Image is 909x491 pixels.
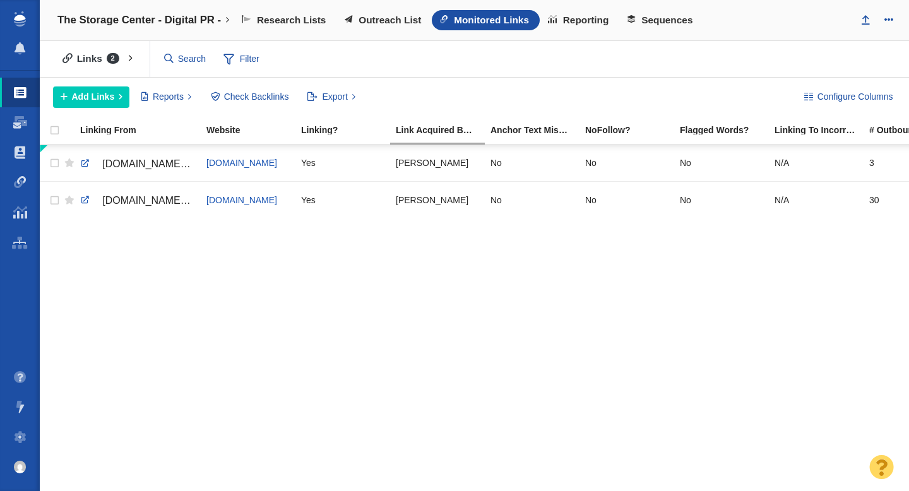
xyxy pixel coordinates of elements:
div: No [490,150,574,177]
button: Reports [134,86,199,108]
div: No [680,150,763,177]
button: Export [300,86,363,108]
a: Sequences [619,10,703,30]
span: Monitored Links [454,15,529,26]
a: Link Acquired By [396,126,489,136]
a: Outreach List [336,10,432,30]
span: Research Lists [257,15,326,26]
span: Add Links [72,90,115,104]
div: Linking? [301,126,395,134]
span: Sequences [641,15,692,26]
button: Add Links [53,86,129,108]
div: Website [206,126,300,134]
button: Check Backlinks [203,86,296,108]
h4: The Storage Center - Digital PR - [57,14,221,27]
span: [DOMAIN_NAME][URL][DATE][DATE] [102,195,273,206]
div: N/A [775,150,858,177]
span: Check Backlinks [224,90,289,104]
a: Linking To Incorrect? [775,126,868,136]
div: Yes [301,150,384,177]
a: Linking? [301,126,395,136]
div: Anchor text found on the page does not match the anchor text entered into BuzzStream [490,126,584,134]
span: Outreach List [359,15,421,26]
button: Configure Columns [797,86,900,108]
span: Configure Columns [817,90,893,104]
a: Flagged Words? [680,126,773,136]
div: N/A [775,186,858,213]
a: Website [206,126,300,136]
a: Anchor Text Mismatch? [490,126,584,136]
span: Reports [153,90,184,104]
a: Monitored Links [432,10,540,30]
a: [DOMAIN_NAME][URL] [80,153,195,175]
div: No [585,186,668,213]
input: Search [159,48,212,70]
a: Research Lists [234,10,336,30]
a: [DOMAIN_NAME] [206,158,277,168]
span: Filter [217,47,267,71]
div: Linking From [80,126,205,134]
div: Link Acquired By [396,126,489,134]
td: Taylor Tomita [390,181,485,218]
div: Flagged Words? [680,126,773,134]
td: Taylor Tomita [390,145,485,182]
div: No [490,186,574,213]
div: Yes [301,186,384,213]
a: Linking From [80,126,205,136]
span: Export [322,90,347,104]
span: Reporting [563,15,609,26]
div: No [680,186,763,213]
span: [PERSON_NAME] [396,157,468,169]
span: [DOMAIN_NAME][URL] [102,158,209,169]
a: Reporting [540,10,619,30]
img: 8a21b1a12a7554901d364e890baed237 [14,461,27,473]
div: NoFollow? [585,126,679,134]
a: [DOMAIN_NAME][URL][DATE][DATE] [80,190,195,211]
a: NoFollow? [585,126,679,136]
div: No [585,150,668,177]
a: [DOMAIN_NAME] [206,195,277,205]
span: [PERSON_NAME] [396,194,468,206]
img: buzzstream_logo_iconsimple.png [14,11,25,27]
div: Linking To Incorrect? [775,126,868,134]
